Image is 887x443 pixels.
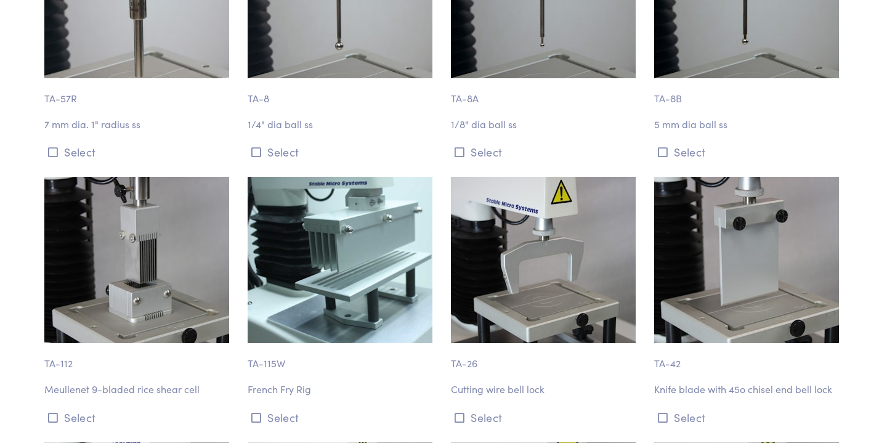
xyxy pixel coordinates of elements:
p: 1/8" dia ball ss [451,116,639,132]
p: 5 mm dia ball ss [654,116,843,132]
p: TA-115W [248,343,436,372]
p: TA-8B [654,78,843,107]
p: Meullenet 9-bladed rice shear cell [44,381,233,397]
p: TA-42 [654,343,843,372]
button: Select [451,142,639,162]
p: TA-8A [451,78,639,107]
button: Select [654,407,843,428]
p: TA-8 [248,78,436,107]
p: 1/4" dia ball ss [248,116,436,132]
p: French Fry Rig [248,381,436,397]
button: Select [44,407,233,428]
button: Select [248,407,436,428]
img: ta-112_meullenet-rice-shear-cell2.jpg [44,177,229,343]
p: Knife blade with 45o chisel end bell lock [654,381,843,397]
p: 7 mm dia. 1" radius ss [44,116,233,132]
button: Select [44,142,233,162]
p: TA-112 [44,343,233,372]
img: ta-42_chisel-knife.jpg [654,177,839,343]
button: Select [654,142,843,162]
p: TA-57R [44,78,233,107]
img: ta-26_wire-cutter.jpg [451,177,636,343]
button: Select [248,142,436,162]
p: Cutting wire bell lock [451,381,639,397]
p: TA-26 [451,343,639,372]
img: shear-ta-115w-french-fry-rig-2.jpg [248,177,432,343]
button: Select [451,407,639,428]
